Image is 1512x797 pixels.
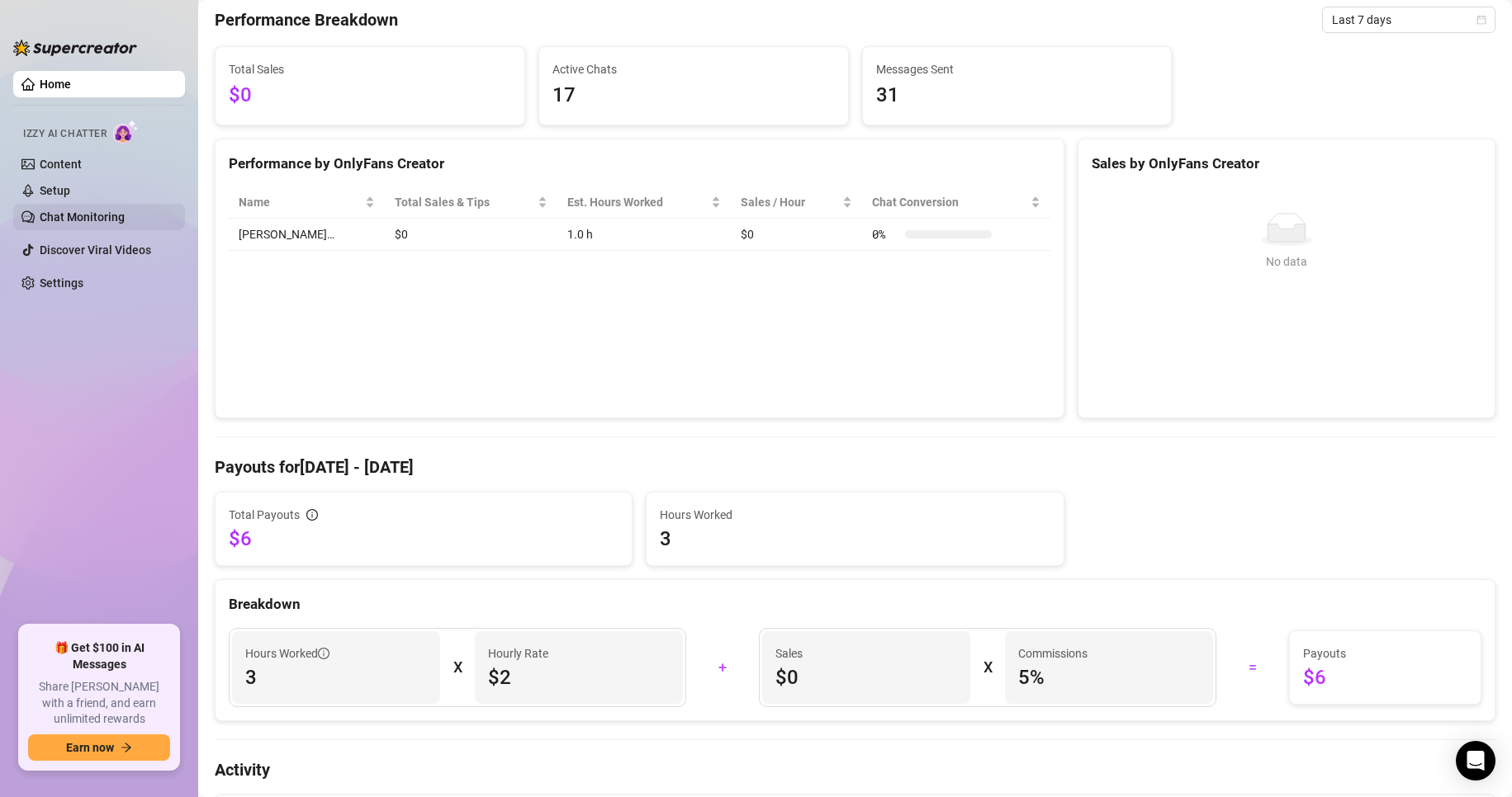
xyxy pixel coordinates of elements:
[113,120,139,144] img: AI Chatter
[40,184,70,197] a: Setup
[28,640,170,672] span: 🎁 Get $100 in AI Messages
[215,455,1495,479] h4: Payouts for [DATE] - [DATE]
[306,509,318,521] span: info-circle
[245,664,427,691] span: 3
[229,593,1481,615] div: Breakdown
[28,734,170,761] button: Earn nowarrow-right
[23,126,107,142] span: Izzy AI Chatter
[731,186,862,219] th: Sales / Hour
[876,80,1159,111] span: 31
[385,186,557,219] th: Total Sales & Tips
[1098,252,1475,271] div: No data
[1018,644,1088,663] article: Commissions
[696,654,749,681] div: +
[741,193,839,211] span: Sales / Hour
[1018,664,1200,691] span: 5 %
[1303,644,1467,663] span: Payouts
[40,276,83,290] a: Settings
[775,644,957,663] span: Sales
[567,193,708,211] div: Est. Hours Worked
[28,679,170,728] span: Share [PERSON_NAME] with a friend, and earn unlimited rewards
[40,78,71,91] a: Home
[229,60,511,78] span: Total Sales
[229,153,1050,175] div: Performance by OnlyFans Creator
[660,526,1050,552] span: 3
[1456,741,1495,780] div: Open Intercom Messenger
[215,758,1495,781] h4: Activity
[453,654,462,681] div: X
[395,193,534,211] span: Total Sales & Tips
[1303,664,1467,691] span: $6
[385,219,557,251] td: $0
[488,644,548,663] article: Hourly Rate
[229,526,619,552] span: $6
[775,664,957,691] span: $0
[552,60,835,78] span: Active Chats
[1332,7,1486,32] span: Last 7 days
[66,741,114,754] span: Earn now
[40,210,125,224] a: Chat Monitoring
[862,186,1050,219] th: Chat Conversion
[40,158,82,171] a: Content
[215,8,398,31] h4: Performance Breakdown
[245,644,329,663] span: Hours Worked
[239,193,362,211] span: Name
[872,193,1027,211] span: Chat Conversion
[876,60,1159,78] span: Messages Sent
[1092,153,1481,175] div: Sales by OnlyFans Creator
[229,506,300,524] span: Total Payouts
[1226,654,1279,681] div: =
[552,80,835,111] span: 17
[229,219,385,251] td: [PERSON_NAME]…
[229,186,385,219] th: Name
[660,506,1050,524] span: Hours Worked
[731,219,862,251] td: $0
[872,225,898,243] span: 0 %
[13,40,137,56] img: logo-BBDzfeDw.svg
[121,742,132,753] span: arrow-right
[1476,15,1486,25] span: calendar
[488,664,670,691] span: $2
[40,243,151,257] a: Discover Viral Videos
[229,80,511,111] span: $0
[984,654,992,681] div: X
[557,219,731,251] td: 1.0 h
[318,648,329,659] span: info-circle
